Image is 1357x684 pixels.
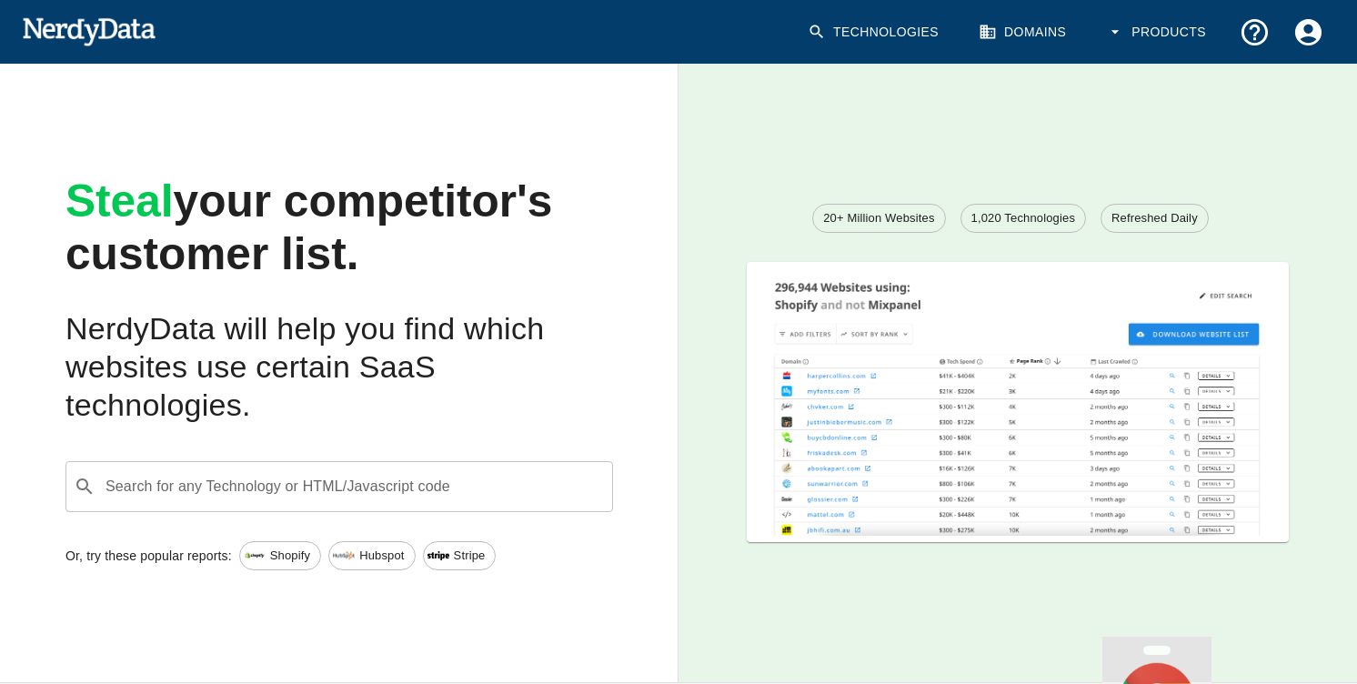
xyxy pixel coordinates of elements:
[968,5,1081,59] a: Domains
[961,209,1086,227] span: 1,020 Technologies
[813,209,944,227] span: 20+ Million Websites
[1228,5,1282,59] button: Support and Documentation
[1095,5,1221,59] button: Products
[22,13,156,49] img: NerdyData.com
[65,176,174,226] span: Steal
[65,310,613,425] h2: NerdyData will help you find which websites use certain SaaS technologies.
[349,547,414,565] span: Hubspot
[797,5,953,59] a: Technologies
[65,547,232,565] p: Or, try these popular reports:
[239,541,321,570] a: Shopify
[423,541,497,570] a: Stripe
[444,547,496,565] span: Stripe
[812,204,945,233] a: 20+ Million Websites
[747,262,1290,537] img: A screenshot of a report showing the total number of websites using Shopify
[65,176,613,281] h1: your competitor's customer list.
[1101,209,1208,227] span: Refreshed Daily
[1101,204,1209,233] a: Refreshed Daily
[960,204,1087,233] a: 1,020 Technologies
[1282,5,1335,59] button: Account Settings
[260,547,320,565] span: Shopify
[328,541,415,570] a: Hubspot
